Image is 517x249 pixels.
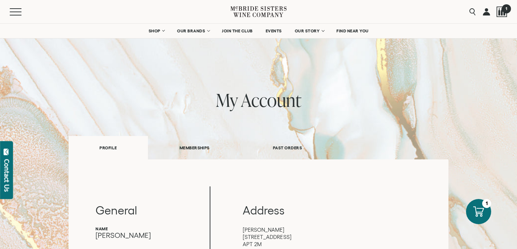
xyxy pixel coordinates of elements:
[243,203,421,218] h3: Address
[261,24,287,38] a: EVENTS
[290,24,329,38] a: OUR STORY
[3,159,10,192] div: Contact Us
[96,226,108,231] strong: name
[144,24,169,38] a: SHOP
[502,4,511,13] span: 1
[148,28,160,33] span: SHOP
[177,28,205,33] span: OUR BRANDS
[336,28,369,33] span: FIND NEAR YOU
[96,203,210,218] h3: General
[222,28,253,33] span: JOIN THE CLUB
[148,135,241,160] a: MEMBERSHIPS
[217,24,257,38] a: JOIN THE CLUB
[69,136,148,159] a: PROFILE
[266,28,282,33] span: EVENTS
[241,135,334,160] a: PAST ORDERS
[295,28,320,33] span: OUR STORY
[69,90,448,110] h1: my account
[96,231,210,240] p: [PERSON_NAME]
[482,199,491,208] div: 1
[172,24,214,38] a: OUR BRANDS
[332,24,373,38] a: FIND NEAR YOU
[10,8,36,15] button: Mobile Menu Trigger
